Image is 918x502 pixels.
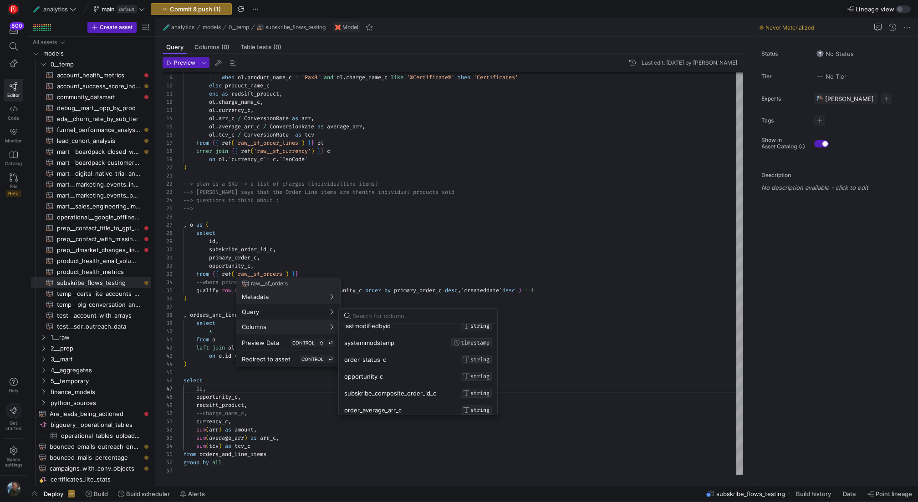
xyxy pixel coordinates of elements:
span: Query [242,308,259,315]
span: Preview Data [242,339,279,346]
span: raw__sf_orders [251,280,288,287]
span: CONTROL [292,340,315,345]
span: Metadata [242,293,269,300]
span: Columns [242,323,266,330]
span: CONTROL [301,356,324,362]
input: Search for column... [352,312,492,319]
span: ⏎ [328,340,333,345]
span: Redirect to asset [242,355,291,363]
span: ⏎ [328,356,333,362]
span: ⇧ [319,340,324,345]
